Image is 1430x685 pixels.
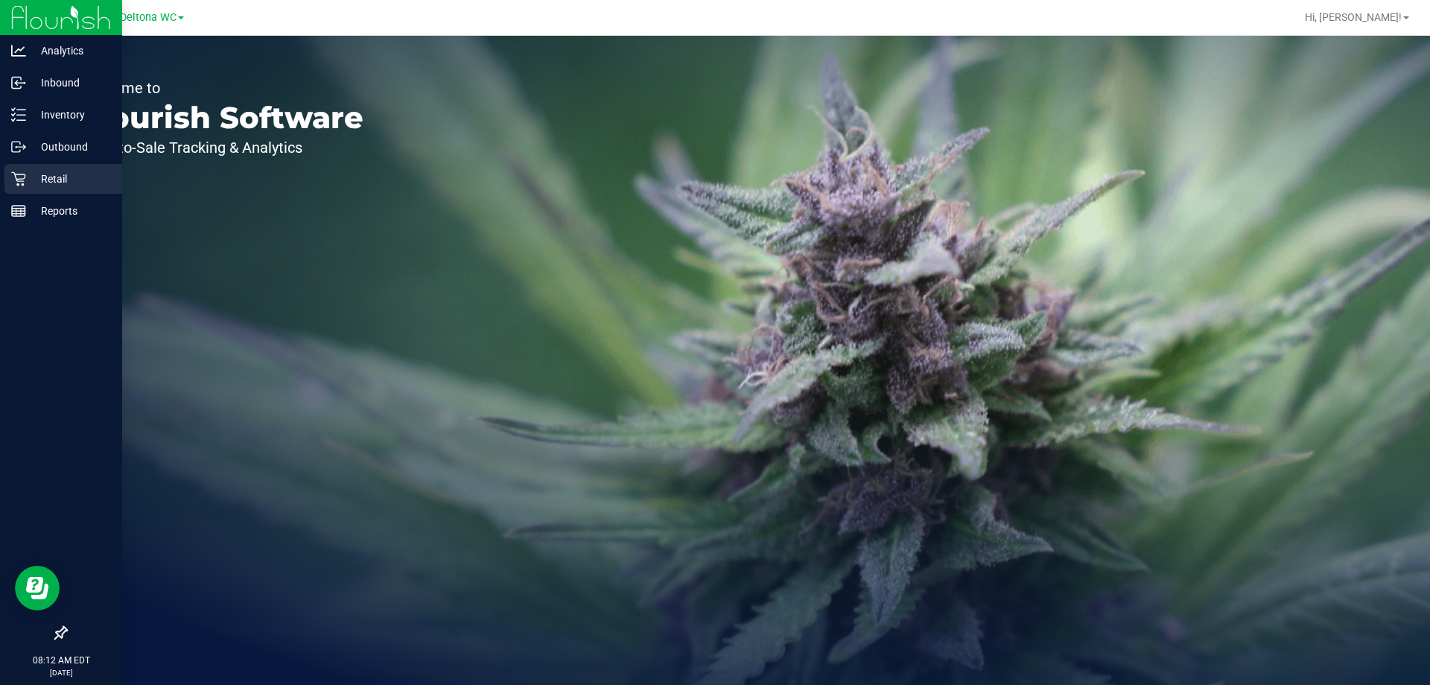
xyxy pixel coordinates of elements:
[11,171,26,186] inline-svg: Retail
[26,74,115,92] p: Inbound
[26,170,115,188] p: Retail
[11,75,26,90] inline-svg: Inbound
[7,654,115,667] p: 08:12 AM EDT
[11,139,26,154] inline-svg: Outbound
[11,43,26,58] inline-svg: Analytics
[11,203,26,218] inline-svg: Reports
[80,140,363,155] p: Seed-to-Sale Tracking & Analytics
[26,42,115,60] p: Analytics
[80,81,363,95] p: Welcome to
[80,103,363,133] p: Flourish Software
[26,106,115,124] p: Inventory
[120,11,177,24] span: Deltona WC
[26,202,115,220] p: Reports
[7,667,115,678] p: [DATE]
[11,107,26,122] inline-svg: Inventory
[26,138,115,156] p: Outbound
[15,566,60,610] iframe: Resource center
[1305,11,1402,23] span: Hi, [PERSON_NAME]!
